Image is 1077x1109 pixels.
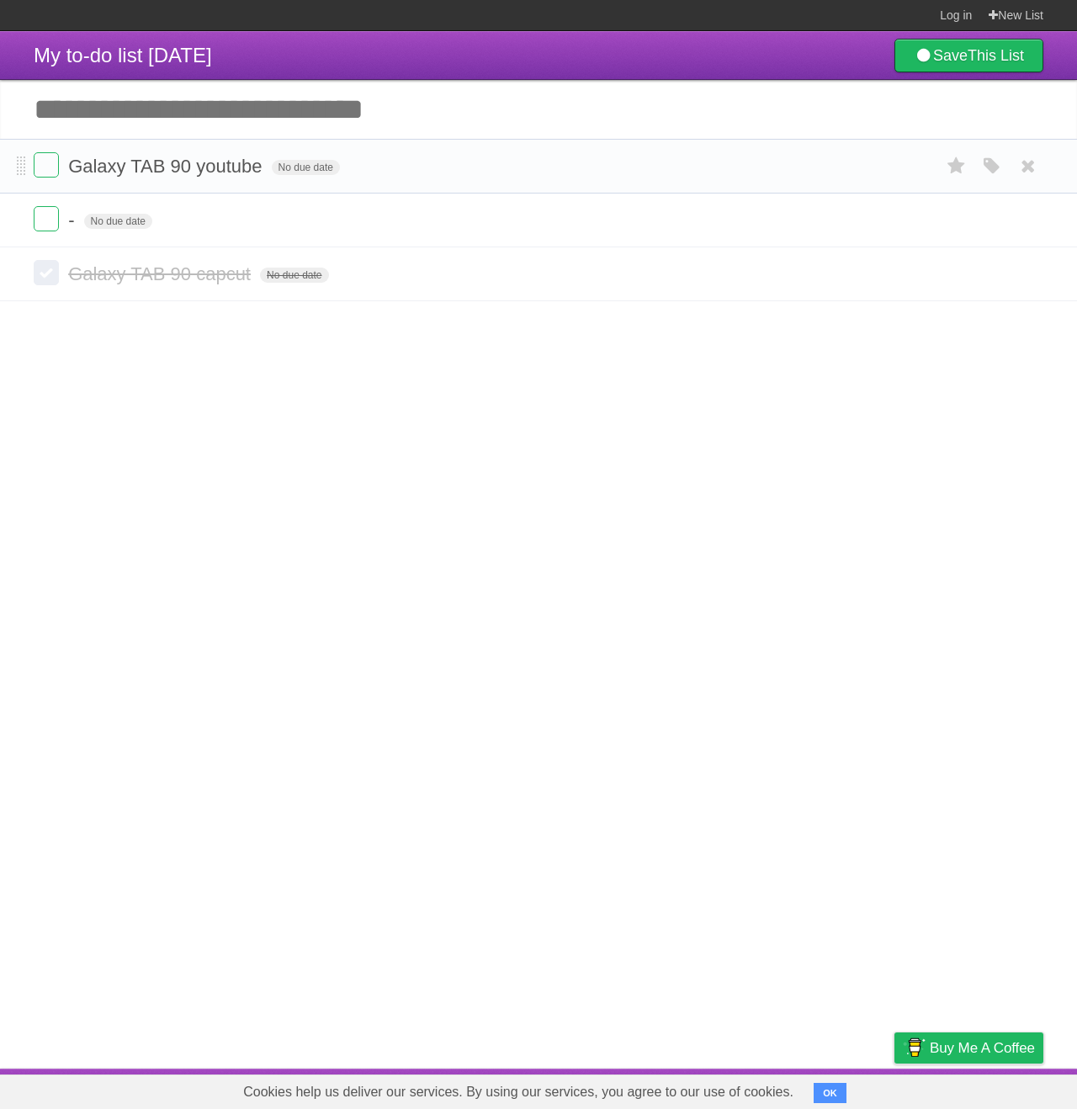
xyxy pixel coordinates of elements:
[671,1073,706,1105] a: About
[937,1073,1043,1105] a: Suggest a feature
[873,1073,916,1105] a: Privacy
[226,1075,810,1109] span: Cookies help us deliver our services. By using our services, you agree to our use of cookies.
[814,1083,846,1103] button: OK
[968,47,1024,64] b: This List
[726,1073,794,1105] a: Developers
[930,1033,1035,1063] span: Buy me a coffee
[815,1073,852,1105] a: Terms
[68,263,255,284] span: Galaxy TAB 90 capcut
[34,260,59,285] label: Done
[68,156,266,177] span: Galaxy TAB 90 youtube
[894,1032,1043,1064] a: Buy me a coffee
[272,160,340,175] span: No due date
[260,268,328,283] span: No due date
[34,44,212,66] span: My to-do list [DATE]
[941,152,973,180] label: Star task
[68,210,78,231] span: -
[34,152,59,178] label: Done
[894,39,1043,72] a: SaveThis List
[34,206,59,231] label: Done
[903,1033,926,1062] img: Buy me a coffee
[84,214,152,229] span: No due date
